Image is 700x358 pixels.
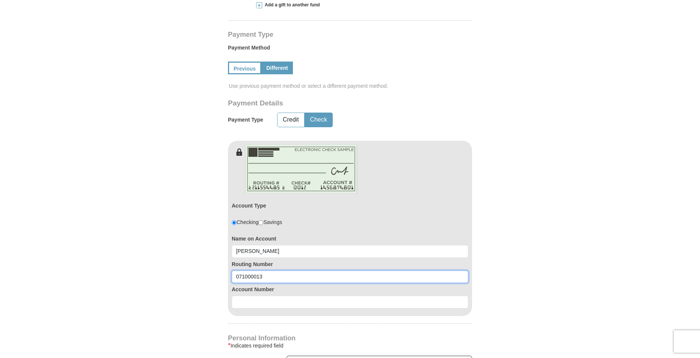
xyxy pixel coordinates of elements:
[228,44,472,55] label: Payment Method
[245,144,358,194] img: check-en.png
[228,117,263,123] h5: Payment Type
[228,341,472,350] div: Indicates required field
[305,113,332,127] button: Check
[228,99,419,108] h3: Payment Details
[229,82,473,90] span: Use previous payment method or select a different payment method.
[232,218,282,226] div: Checking Savings
[228,335,472,341] h4: Personal Information
[232,202,266,209] label: Account Type
[261,62,293,74] a: Different
[278,113,304,127] button: Credit
[232,235,468,242] label: Name on Account
[232,260,468,268] label: Routing Number
[262,2,320,8] span: Add a gift to another fund
[232,286,468,293] label: Account Number
[228,62,261,74] a: Previous
[228,32,472,38] h4: Payment Type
